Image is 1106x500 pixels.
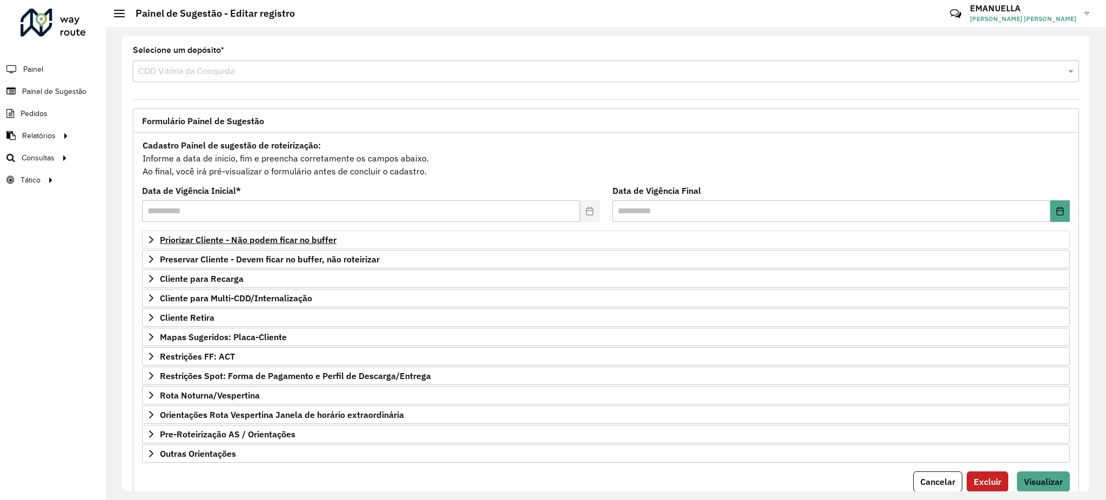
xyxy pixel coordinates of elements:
span: Pedidos [21,108,48,119]
span: Consultas [22,152,55,164]
a: Restrições Spot: Forma de Pagamento e Perfil de Descarga/Entrega [142,367,1070,385]
h2: Painel de Sugestão - Editar registro [125,8,295,19]
a: Priorizar Cliente - Não podem ficar no buffer [142,231,1070,249]
span: Priorizar Cliente - Não podem ficar no buffer [160,235,336,244]
span: Painel [23,64,43,75]
span: Mapas Sugeridos: Placa-Cliente [160,333,287,341]
span: Preservar Cliente - Devem ficar no buffer, não roteirizar [160,255,380,263]
a: Contato Rápido [944,2,967,25]
span: Pre-Roteirização AS / Orientações [160,430,295,438]
span: Tático [21,174,41,186]
button: Choose Date [1050,200,1070,222]
span: Cancelar [920,476,955,487]
a: Rota Noturna/Vespertina [142,386,1070,404]
a: Cliente para Multi-CDD/Internalização [142,289,1070,307]
span: Cliente para Recarga [160,274,244,283]
span: Visualizar [1024,476,1063,487]
h3: EMANUELLA [970,3,1076,13]
label: Data de Vigência Inicial [142,184,241,197]
label: Selecione um depósito [133,44,224,57]
span: Cliente Retira [160,313,214,322]
a: Cliente Retira [142,308,1070,327]
label: Data de Vigência Final [612,184,701,197]
span: Orientações Rota Vespertina Janela de horário extraordinária [160,410,404,419]
span: Painel de Sugestão [22,86,86,97]
a: Mapas Sugeridos: Placa-Cliente [142,328,1070,346]
strong: Cadastro Painel de sugestão de roteirização: [143,140,321,151]
div: Informe a data de inicio, fim e preencha corretamente os campos abaixo. Ao final, você irá pré-vi... [142,138,1070,178]
a: Orientações Rota Vespertina Janela de horário extraordinária [142,406,1070,424]
a: Preservar Cliente - Devem ficar no buffer, não roteirizar [142,250,1070,268]
span: Excluir [974,476,1001,487]
span: Relatórios [22,130,56,141]
span: Rota Noturna/Vespertina [160,391,260,400]
a: Pre-Roteirização AS / Orientações [142,425,1070,443]
button: Visualizar [1017,471,1070,492]
span: [PERSON_NAME] [PERSON_NAME] [970,14,1076,24]
a: Outras Orientações [142,444,1070,463]
span: Outras Orientações [160,449,236,458]
a: Restrições FF: ACT [142,347,1070,366]
a: Cliente para Recarga [142,269,1070,288]
span: Formulário Painel de Sugestão [142,117,264,125]
span: Restrições Spot: Forma de Pagamento e Perfil de Descarga/Entrega [160,371,431,380]
span: Cliente para Multi-CDD/Internalização [160,294,312,302]
button: Cancelar [913,471,962,492]
button: Excluir [967,471,1008,492]
span: Restrições FF: ACT [160,352,235,361]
